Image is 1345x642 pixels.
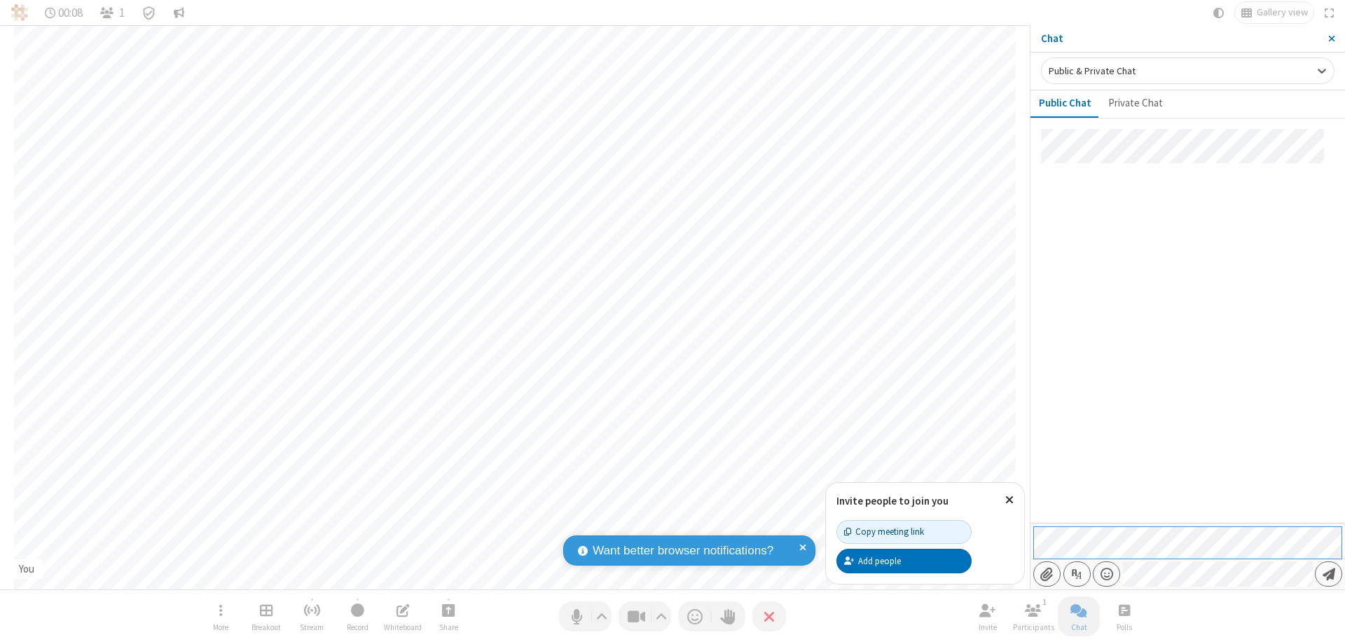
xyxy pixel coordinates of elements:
[200,596,242,636] button: Open menu
[593,601,612,631] button: Audio settings
[384,623,422,631] span: Whiteboard
[1063,561,1091,587] button: Show formatting
[995,483,1024,517] button: Close popover
[1117,623,1132,631] span: Polls
[652,601,671,631] button: Video setting
[439,623,458,631] span: Share
[291,596,333,636] button: Start streaming
[1093,561,1120,587] button: Open menu
[1071,623,1087,631] span: Chat
[1041,31,1318,47] p: Chat
[1318,25,1345,52] button: Close sidebar
[678,601,712,631] button: Send a reaction
[347,623,368,631] span: Record
[213,623,228,631] span: More
[752,601,786,631] button: End or leave meeting
[58,6,83,20] span: 00:08
[1039,596,1051,608] div: 1
[119,6,125,20] span: 1
[39,2,89,23] div: Timer
[1012,596,1054,636] button: Open participant list
[1257,7,1308,18] span: Gallery view
[136,2,163,23] div: Meeting details Encryption enabled
[844,525,924,538] div: Copy meeting link
[967,596,1009,636] button: Invite participants (⌘+Shift+I)
[427,596,469,636] button: Start sharing
[593,542,773,560] span: Want better browser notifications?
[382,596,424,636] button: Open shared whiteboard
[14,561,40,578] div: You
[1235,2,1313,23] button: Change layout
[1049,64,1136,77] span: Public & Private Chat
[1208,2,1230,23] button: Using system theme
[619,601,671,631] button: Stop video (⌘+Shift+V)
[1315,561,1342,587] button: Send message
[1058,596,1100,636] button: Close chat
[1030,90,1100,117] button: Public Chat
[836,494,949,507] label: Invite people to join you
[251,623,281,631] span: Breakout
[979,623,997,631] span: Invite
[94,2,130,23] button: Open participant list
[836,520,972,544] button: Copy meeting link
[1103,596,1145,636] button: Open poll
[300,623,324,631] span: Stream
[336,596,378,636] button: Start recording
[245,596,287,636] button: Manage Breakout Rooms
[836,549,972,573] button: Add people
[11,4,28,21] img: QA Selenium DO NOT DELETE OR CHANGE
[1100,90,1171,117] button: Private Chat
[712,601,745,631] button: Raise hand
[1319,2,1340,23] button: Fullscreen
[167,2,190,23] button: Conversation
[559,601,612,631] button: Mute (⌘+Shift+A)
[1013,623,1054,631] span: Participants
